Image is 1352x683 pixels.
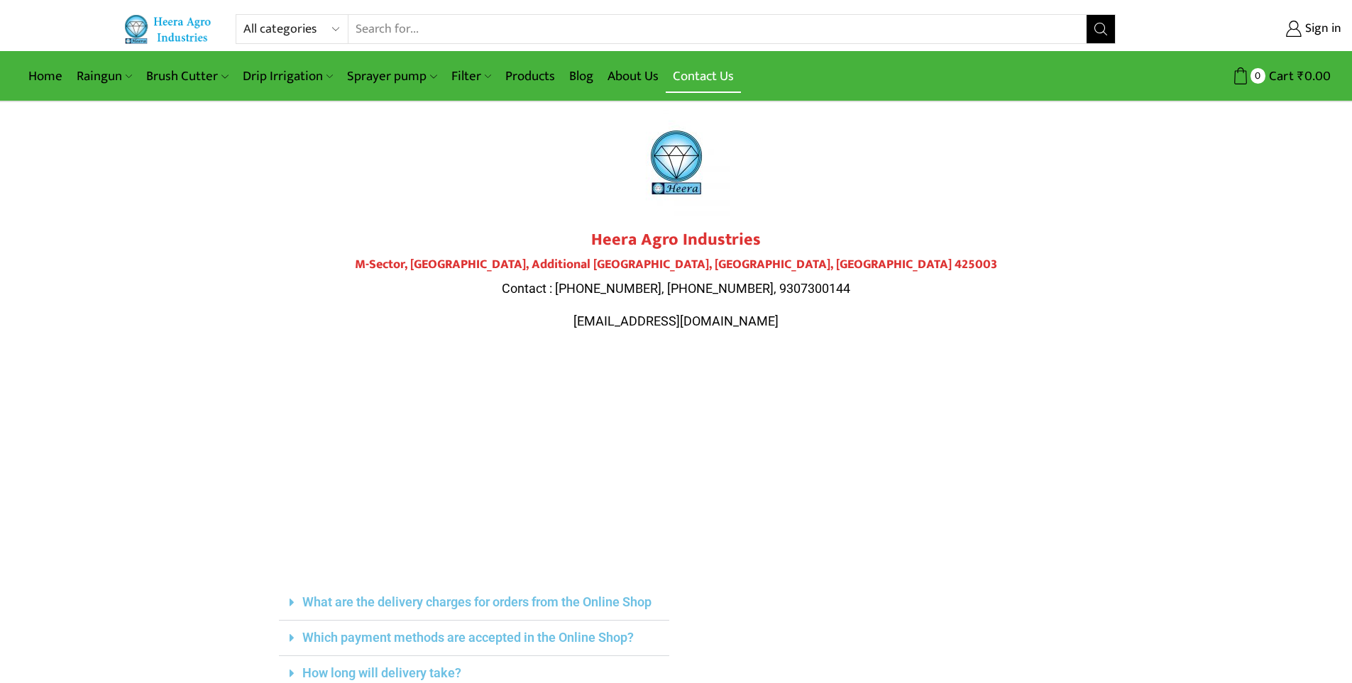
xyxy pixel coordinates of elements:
a: Drip Irrigation [236,60,340,93]
h4: M-Sector, [GEOGRAPHIC_DATA], Additional [GEOGRAPHIC_DATA], [GEOGRAPHIC_DATA], [GEOGRAPHIC_DATA] 4... [279,257,1074,273]
div: Which payment methods are accepted in the Online Shop? [279,621,669,656]
span: Cart [1265,67,1294,86]
a: Which payment methods are accepted in the Online Shop? [302,630,634,645]
a: Filter [444,60,498,93]
div: What are the delivery charges for orders from the Online Shop [279,585,669,621]
bdi: 0.00 [1297,65,1331,87]
a: 0 Cart ₹0.00 [1130,63,1331,89]
a: Contact Us [666,60,741,93]
a: Products [498,60,562,93]
a: What are the delivery charges for orders from the Online Shop [302,594,652,609]
span: Contact : [PHONE_NUMBER], [PHONE_NUMBER], 9307300144 [502,281,850,296]
span: [EMAIL_ADDRESS][DOMAIN_NAME] [573,313,779,328]
a: Blog [562,60,600,93]
span: ₹ [1297,65,1304,87]
a: Home [21,60,70,93]
a: Raingun [70,60,139,93]
img: heera-logo-1000 [623,109,730,216]
button: Search button [1087,15,1115,43]
a: Brush Cutter [139,60,235,93]
span: 0 [1251,68,1265,83]
a: About Us [600,60,666,93]
strong: Heera Agro Industries [591,226,761,254]
a: Sign in [1137,16,1341,42]
iframe: Plot No.119, M-Sector, Patil Nagar, MIDC, Jalgaon, Maharashtra 425003 [279,358,1074,571]
a: Sprayer pump [340,60,444,93]
a: How long will delivery take? [302,665,461,680]
input: Search for... [348,15,1087,43]
span: Sign in [1302,20,1341,38]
